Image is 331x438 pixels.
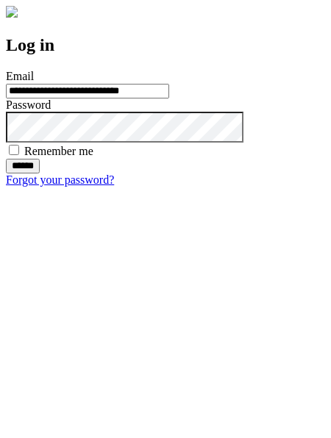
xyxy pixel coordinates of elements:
[6,98,51,111] label: Password
[6,173,114,186] a: Forgot your password?
[24,145,93,157] label: Remember me
[6,6,18,18] img: logo-4e3dc11c47720685a147b03b5a06dd966a58ff35d612b21f08c02c0306f2b779.png
[6,70,34,82] label: Email
[6,35,325,55] h2: Log in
